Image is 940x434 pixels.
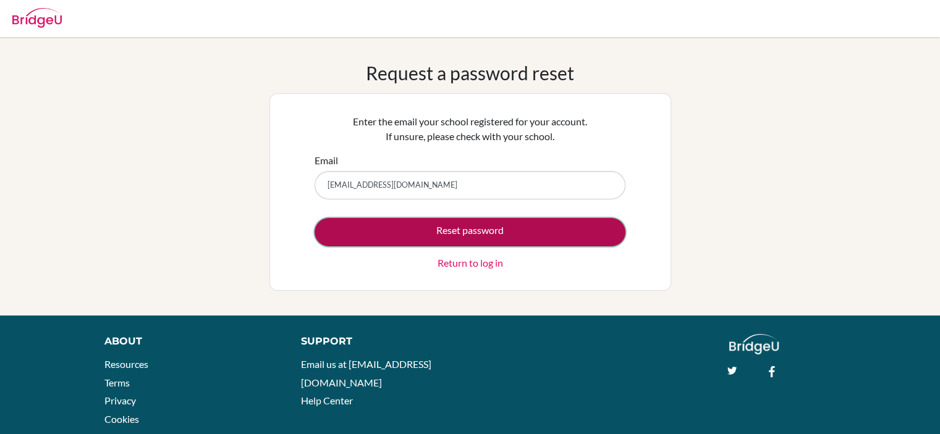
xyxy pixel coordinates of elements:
h1: Request a password reset [366,62,574,84]
button: Reset password [315,218,625,246]
p: Enter the email your school registered for your account. If unsure, please check with your school. [315,114,625,144]
div: Support [301,334,457,349]
a: Cookies [104,413,139,425]
a: Resources [104,358,148,370]
a: Email us at [EMAIL_ADDRESS][DOMAIN_NAME] [301,358,431,388]
label: Email [315,153,338,168]
a: Terms [104,377,130,388]
img: logo_white@2x-f4f0deed5e89b7ecb1c2cc34c3e3d731f90f0f143d5ea2071677605dd97b5244.png [729,334,779,354]
img: Bridge-U [12,8,62,28]
a: Privacy [104,394,136,406]
div: About [104,334,273,349]
a: Return to log in [438,256,503,270]
a: Help Center [301,394,353,406]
